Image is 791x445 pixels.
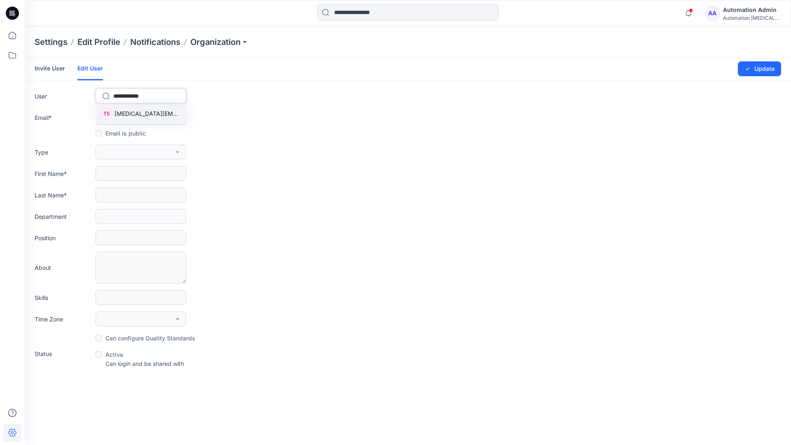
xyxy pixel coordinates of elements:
[738,61,781,76] button: Update
[705,6,720,21] div: AA
[130,36,180,48] a: Notifications
[96,333,195,343] label: Can configure Quality Standards
[96,349,184,359] div: Active
[35,293,92,302] label: Skills
[723,15,781,21] div: Automation [MEDICAL_DATA]...
[35,148,92,157] label: Type
[35,169,92,178] label: First Name
[35,113,92,122] label: Email
[35,234,92,242] label: Position
[101,108,112,119] div: T5
[77,36,120,48] a: Edit Profile
[35,92,92,101] label: User
[96,349,123,359] label: Active
[35,315,92,323] label: Time Zone
[77,58,103,80] a: Edit User
[35,263,92,272] label: About
[35,36,68,48] p: Settings
[115,109,181,118] span: [MEDICAL_DATA][EMAIL_ADDRESS][DOMAIN_NAME]
[35,349,92,358] label: Status
[96,128,146,138] label: Email is public
[35,58,65,79] a: Invite User
[35,191,92,199] label: Last Name
[35,212,92,221] label: Department
[723,5,781,15] div: Automation Admin
[105,359,184,368] p: Can login and be shared with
